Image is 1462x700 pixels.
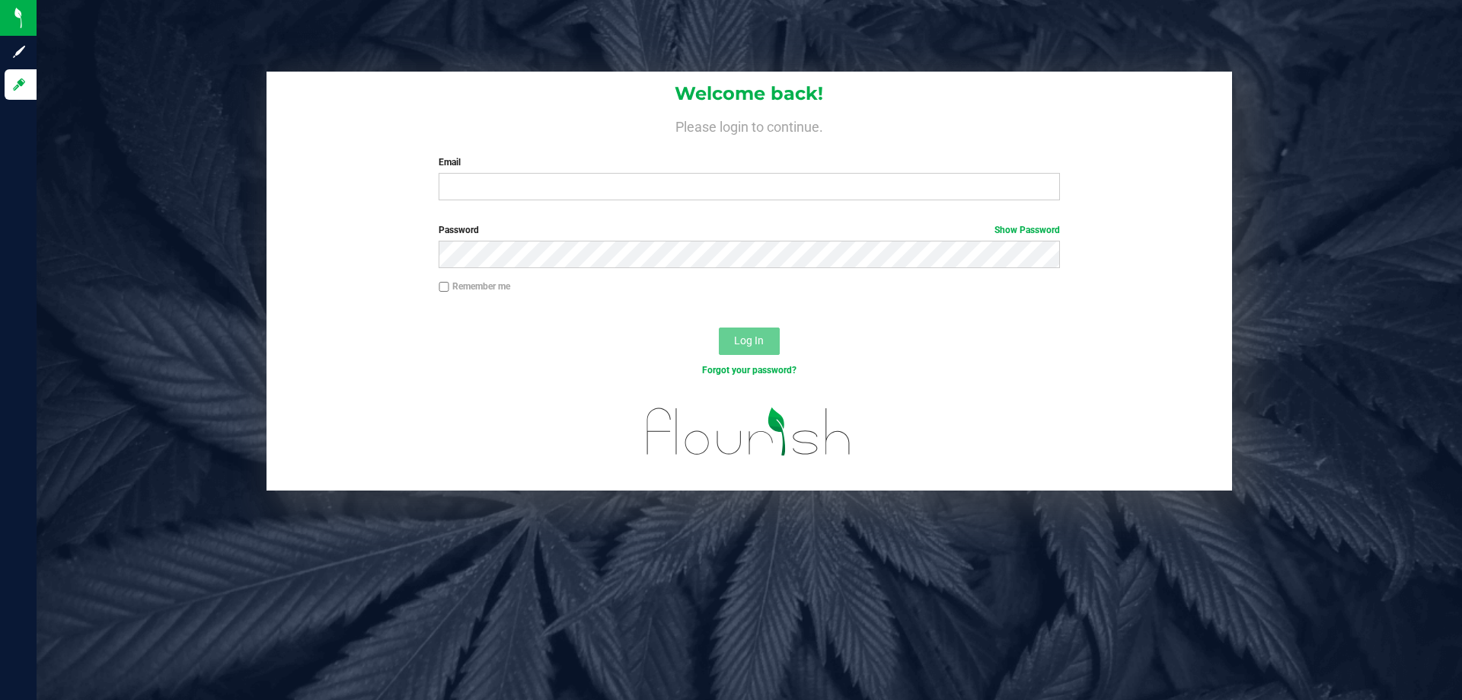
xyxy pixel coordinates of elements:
[439,280,510,293] label: Remember me
[267,84,1232,104] h1: Welcome back!
[439,225,479,235] span: Password
[439,282,449,292] input: Remember me
[628,393,870,471] img: flourish_logo.svg
[267,116,1232,134] h4: Please login to continue.
[719,328,780,355] button: Log In
[11,44,27,59] inline-svg: Sign up
[11,77,27,92] inline-svg: Log in
[439,155,1059,169] label: Email
[702,365,796,376] a: Forgot your password?
[734,334,764,347] span: Log In
[994,225,1060,235] a: Show Password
